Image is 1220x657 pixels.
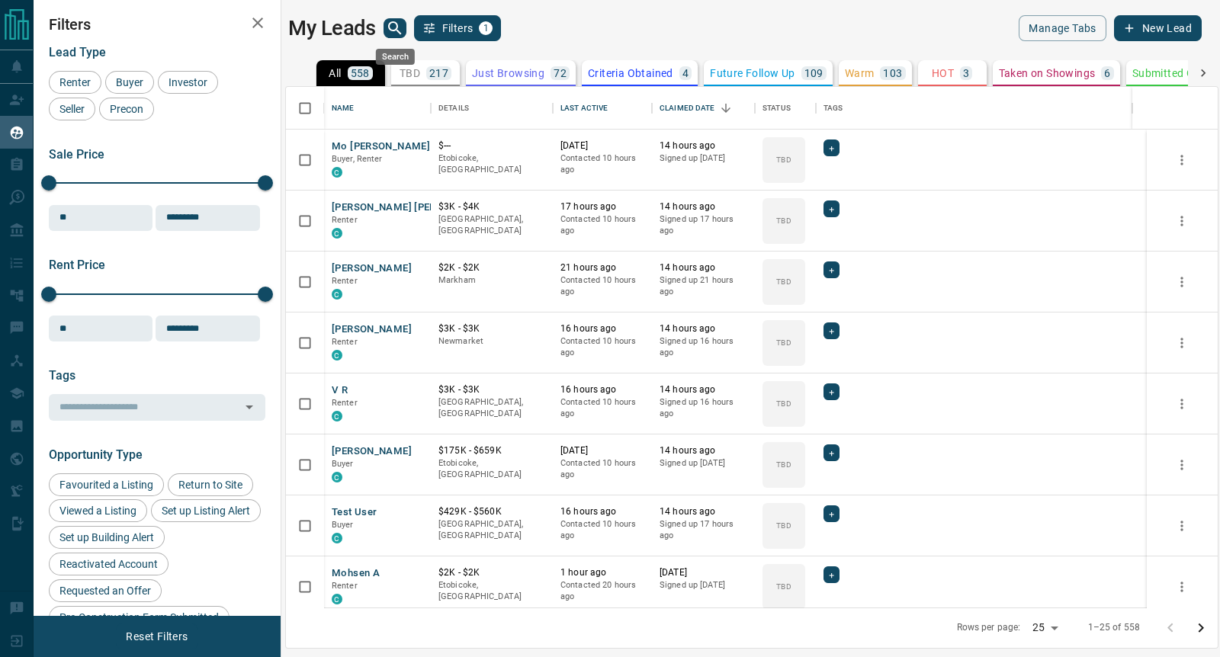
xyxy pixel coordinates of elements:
button: Reset Filters [116,623,197,649]
span: + [829,201,834,216]
span: + [829,384,834,399]
p: 1 hour ago [560,566,644,579]
p: Etobicoke, [GEOGRAPHIC_DATA] [438,152,545,176]
button: [PERSON_NAME] [PERSON_NAME] [332,200,494,215]
p: TBD [776,398,791,409]
span: Renter [332,398,358,408]
button: New Lead [1114,15,1202,41]
div: Reactivated Account [49,553,169,575]
p: 217 [429,68,448,79]
p: Contacted 10 hours ago [560,518,644,542]
p: [GEOGRAPHIC_DATA], [GEOGRAPHIC_DATA] [438,213,545,237]
div: Name [332,87,355,130]
p: Contacted 10 hours ago [560,274,644,298]
button: more [1170,393,1193,415]
p: Markham [438,274,545,287]
div: Pre-Construction Form Submitted [49,606,230,629]
div: + [823,566,840,583]
p: 14 hours ago [660,322,747,335]
span: Requested an Offer [54,585,156,597]
p: [DATE] [660,566,747,579]
div: condos.ca [332,289,342,300]
button: more [1170,514,1193,537]
p: Contacted 10 hours ago [560,457,644,481]
p: 72 [554,68,567,79]
p: 16 hours ago [560,322,644,335]
h1: My Leads [288,16,376,40]
button: Manage Tabs [1019,15,1106,41]
p: Contacted 10 hours ago [560,213,644,237]
p: TBD [400,68,420,79]
button: [PERSON_NAME] [332,261,412,276]
button: Go to next page [1186,613,1216,643]
div: condos.ca [332,533,342,543]
p: Signed up [DATE] [660,579,747,591]
button: Mo [PERSON_NAME] [332,139,430,154]
div: Claimed Date [660,87,715,130]
div: Status [755,87,816,130]
span: Investor [163,76,213,88]
p: Contacted 20 hours ago [560,579,644,603]
button: Test User [332,505,377,520]
p: Signed up 16 hours ago [660,335,747,359]
p: [DATE] [560,139,644,152]
p: Contacted 10 hours ago [560,152,644,176]
p: 1–25 of 558 [1088,621,1140,634]
p: 14 hours ago [660,444,747,457]
span: Opportunity Type [49,447,143,462]
p: $2K - $2K [438,261,545,274]
span: Renter [332,337,358,347]
div: condos.ca [332,350,342,361]
p: All [329,68,341,79]
span: Viewed a Listing [54,505,142,517]
div: + [823,505,840,522]
span: Buyer [111,76,149,88]
button: Filters1 [414,15,502,41]
div: Status [762,87,791,130]
div: + [823,139,840,156]
p: $3K - $4K [438,200,545,213]
p: 6 [1104,68,1110,79]
div: + [823,444,840,461]
div: Seller [49,98,95,120]
span: 1 [480,23,491,34]
p: $--- [438,139,545,152]
div: condos.ca [332,472,342,482]
div: condos.ca [332,411,342,421]
p: 103 [883,68,902,79]
span: + [829,506,834,521]
span: Return to Site [173,479,248,491]
p: Future Follow Up [710,68,795,79]
p: Warm [845,68,875,79]
p: TBD [776,337,791,348]
p: TBD [776,459,791,470]
div: Last Active [553,87,652,130]
p: 14 hours ago [660,139,747,152]
div: Precon [99,98,154,120]
div: 25 [1026,617,1063,639]
div: Details [431,87,553,130]
div: Investor [158,71,218,94]
p: 14 hours ago [660,261,747,274]
button: more [1170,149,1193,171]
p: Signed up [DATE] [660,152,747,165]
div: condos.ca [332,594,342,604]
p: [GEOGRAPHIC_DATA], [GEOGRAPHIC_DATA] [438,396,545,420]
p: TBD [776,215,791,226]
p: $3K - $3K [438,322,545,335]
div: Requested an Offer [49,579,162,602]
p: 4 [682,68,689,79]
p: 14 hours ago [660,383,747,396]
p: TBD [776,520,791,531]
p: Just Browsing [472,68,544,79]
span: Pre-Construction Form Submitted [54,611,224,623]
div: Buyer [105,71,154,94]
span: Lead Type [49,45,106,59]
div: Name [324,87,431,130]
p: Signed up 16 hours ago [660,396,747,420]
button: Sort [715,98,737,119]
div: Last Active [560,87,608,130]
button: Mohsen A [332,566,380,581]
p: [GEOGRAPHIC_DATA], [GEOGRAPHIC_DATA] [438,518,545,542]
p: Contacted 10 hours ago [560,335,644,359]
